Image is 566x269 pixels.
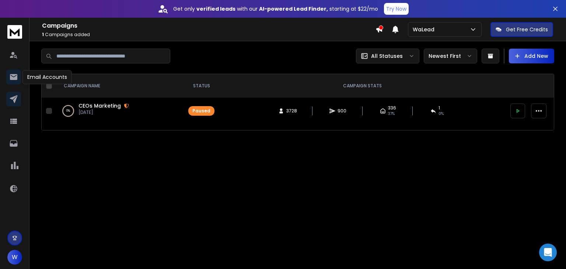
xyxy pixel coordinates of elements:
button: Try Now [384,3,409,15]
strong: AI-powered Lead Finder, [259,5,328,13]
img: logo [7,25,22,39]
p: 0 % [66,107,70,115]
p: All Statuses [371,52,403,60]
p: Get Free Credits [506,26,548,33]
div: Paused [192,108,210,114]
p: Get only with our starting at $22/mo [173,5,378,13]
p: [DATE] [78,109,129,115]
p: Campaigns added [42,32,375,38]
span: 900 [338,108,346,114]
p: Try Now [386,5,406,13]
a: CEOs Marketing [78,102,121,109]
h1: Campaigns [42,21,375,30]
span: 3728 [286,108,297,114]
td: 0%CEOs Marketing[DATE] [55,98,184,124]
button: Get Free Credits [490,22,553,37]
button: Add New [509,49,554,63]
span: 336 [388,105,396,111]
th: CAMPAIGN NAME [55,74,184,98]
span: 0 % [439,111,444,117]
button: W [7,250,22,265]
span: 1 [42,31,44,38]
button: Newest First [424,49,477,63]
p: WaLead [413,26,437,33]
strong: verified leads [196,5,235,13]
th: CAMPAIGN STATS [219,74,506,98]
div: Email Accounts [22,70,72,84]
span: 37 % [388,111,395,117]
span: 1 [439,105,440,111]
div: Open Intercom Messenger [539,244,557,261]
th: STATUS [184,74,219,98]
